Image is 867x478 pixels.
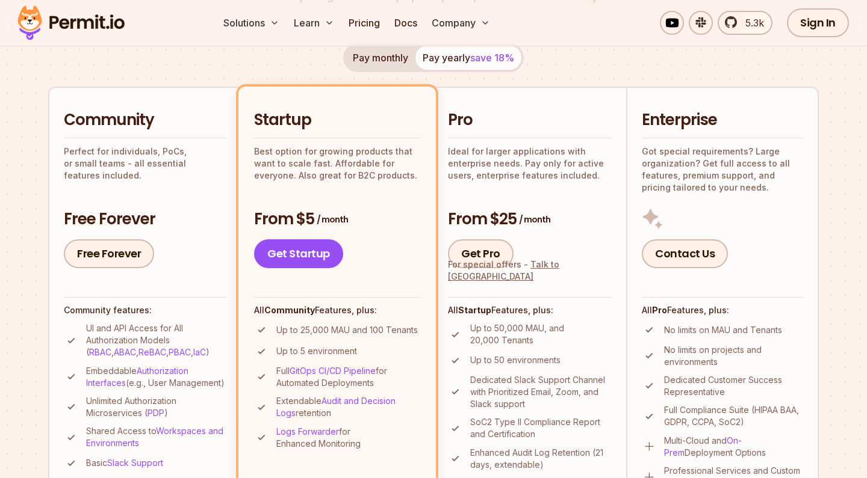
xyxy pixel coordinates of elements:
p: Enhanced Audit Log Retention (21 days, extendable) [470,447,612,471]
p: for Enhanced Monitoring [276,426,420,450]
a: PDP [148,408,164,418]
h2: Pro [448,109,612,131]
p: Extendable retention [276,395,420,419]
p: Up to 50 environments [470,354,561,366]
a: Get Pro [448,239,514,268]
span: / month [317,213,348,225]
p: UI and API Access for All Authorization Models ( , , , , ) [86,322,226,358]
a: Pricing [344,11,385,35]
strong: Pro [652,305,667,315]
p: Multi-Cloud and Deployment Options [664,435,803,459]
p: Got special requirements? Large organization? Get full access to all features, premium support, a... [642,146,803,194]
h4: All Features, plus: [642,304,803,316]
a: ReBAC [138,347,166,357]
p: Best option for growing products that want to scale fast. Affordable for everyone. Also great for... [254,146,420,182]
h3: Free Forever [64,209,226,230]
button: Learn [289,11,339,35]
a: Authorization Interfaces [86,366,188,388]
a: Contact Us [642,239,728,268]
a: RBAC [89,347,111,357]
p: Full Compliance Suite (HIPAA BAA, GDPR, CCPA, SoC2) [664,404,803,428]
p: Shared Access to [86,425,226,449]
h2: Startup [254,109,420,131]
p: Up to 25,000 MAU and 100 Tenants [276,324,418,336]
span: / month [519,213,550,225]
button: Solutions [219,11,284,35]
h3: From $5 [254,209,420,230]
a: ABAC [114,347,136,357]
strong: Community [264,305,315,315]
p: Ideal for larger applications with enterprise needs. Pay only for active users, enterprise featur... [448,146,612,182]
a: Logs Forwarder [276,426,339,437]
a: Slack Support [107,458,163,468]
a: 5.3k [718,11,772,35]
a: Audit and Decision Logs [276,396,396,418]
p: Unlimited Authorization Microservices ( ) [86,395,226,419]
button: Pay monthly [346,46,415,70]
a: PBAC [169,347,191,357]
strong: Startup [458,305,491,315]
a: Free Forever [64,239,154,268]
a: On-Prem [664,435,742,458]
h4: All Features, plus: [448,304,612,316]
a: Get Startup [254,239,343,268]
a: Sign In [787,8,849,37]
a: IaC [193,347,206,357]
p: Full for Automated Deployments [276,365,420,389]
span: 5.3k [738,16,764,30]
p: Basic [86,457,163,469]
p: Dedicated Customer Success Representative [664,374,803,398]
img: Permit logo [12,2,130,43]
h4: Community features: [64,304,226,316]
p: Dedicated Slack Support Channel with Prioritized Email, Zoom, and Slack support [470,374,612,410]
h2: Community [64,109,226,131]
button: Company [427,11,495,35]
p: No limits on MAU and Tenants [664,324,782,336]
p: Embeddable (e.g., User Management) [86,365,226,389]
h3: From $25 [448,209,612,230]
p: Up to 5 environment [276,345,357,357]
a: GitOps CI/CD Pipeline [290,366,376,376]
h4: All Features, plus: [254,304,420,316]
a: Docs [390,11,422,35]
p: Perfect for individuals, PoCs, or small teams - all essential features included. [64,146,226,182]
div: For special offers - [448,259,612,283]
p: No limits on projects and environments [664,344,803,368]
p: SoC2 Type II Compliance Report and Certification [470,416,612,440]
p: Up to 50,000 MAU, and 20,000 Tenants [470,322,612,346]
h2: Enterprise [642,109,803,131]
